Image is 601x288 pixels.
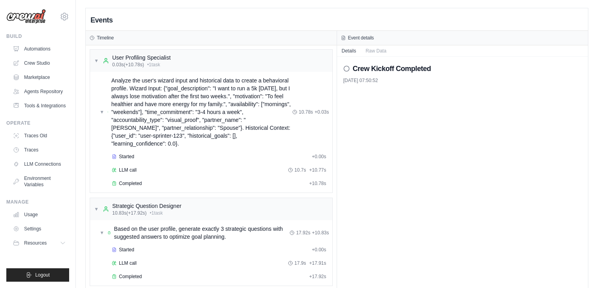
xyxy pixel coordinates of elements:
a: Tools & Integrations [9,99,69,112]
a: Crew Studio [9,57,69,69]
span: Completed [119,180,142,187]
span: + 17.92s [309,273,326,280]
div: Strategic Question Designer [112,202,181,210]
a: Traces [9,144,69,156]
span: + 10.83s [312,230,329,236]
a: Automations [9,43,69,55]
span: • 1 task [147,62,160,68]
span: + 17.91s [309,260,326,266]
span: 17.92s [296,230,310,236]
span: Logout [35,272,50,278]
span: ▼ [94,206,99,212]
span: + 0.00s [312,153,326,160]
span: Started [119,247,134,253]
span: 10.78s [299,109,313,115]
span: Resources [24,240,47,246]
a: LLM Connections [9,158,69,170]
span: ▼ [100,109,104,115]
h3: Timeline [97,35,114,41]
span: + 10.77s [309,167,326,173]
div: Build [6,33,69,39]
span: LLM call [119,260,137,266]
span: Completed [119,273,142,280]
span: • 1 task [150,210,163,216]
h2: Events [90,15,113,26]
button: Details [337,45,361,56]
a: Usage [9,208,69,221]
span: 10.83s (+17.92s) [112,210,147,216]
button: Logout [6,268,69,282]
span: 0.03s (+10.78s) [112,62,144,68]
a: Traces Old [9,129,69,142]
span: + 10.78s [309,180,326,187]
button: Resources [9,237,69,249]
span: ▼ [100,230,104,236]
span: LLM call [119,167,137,173]
span: + 0.03s [315,109,329,115]
div: User Profiling Specialist [112,54,171,62]
a: Settings [9,223,69,235]
a: Environment Variables [9,172,69,191]
div: Operate [6,120,69,126]
span: ▼ [94,58,99,64]
span: Based on the user profile, generate exactly 3 strategic questions with suggested answers to optim... [114,225,290,241]
img: Logo [6,9,46,24]
a: Marketplace [9,71,69,84]
span: 10.7s [294,167,306,173]
h2: Crew Kickoff Completed [353,63,431,74]
div: Manage [6,199,69,205]
span: + 0.00s [312,247,326,253]
span: Started [119,153,134,160]
a: Agents Repository [9,85,69,98]
span: 17.9s [294,260,306,266]
div: [DATE] 07:50:52 [343,77,582,84]
button: Raw Data [361,45,391,56]
h3: Event details [348,35,374,41]
span: Analyze the user's wizard input and historical data to create a behavioral profile. Wizard Input:... [111,77,292,148]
